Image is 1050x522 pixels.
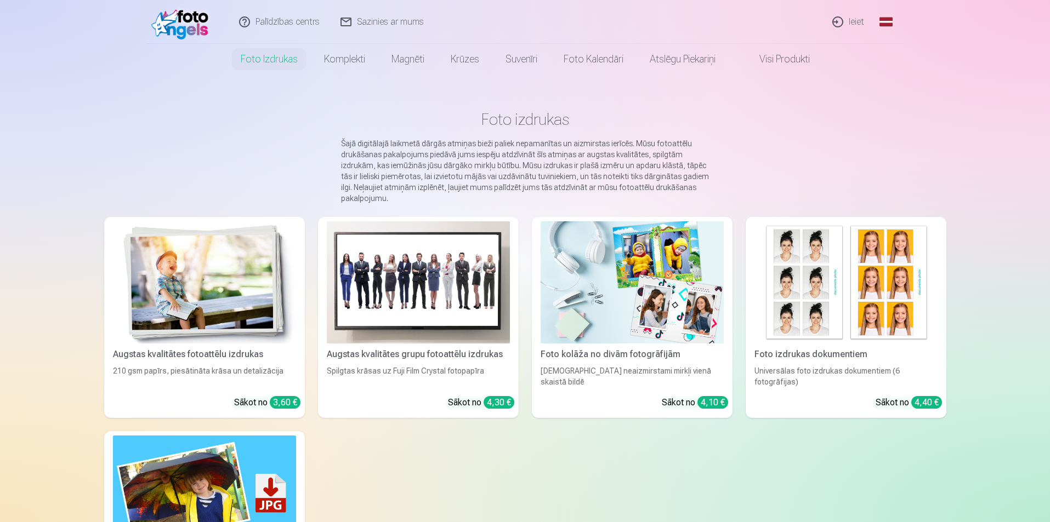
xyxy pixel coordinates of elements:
[151,4,214,39] img: /fa1
[876,396,942,409] div: Sākot no
[536,365,728,387] div: [DEMOGRAPHIC_DATA] neaizmirstami mirkļi vienā skaistā bildē
[234,396,300,409] div: Sākot no
[750,348,942,361] div: Foto izdrukas dokumentiem
[109,348,300,361] div: Augstas kvalitātes fotoattēlu izdrukas
[104,217,305,418] a: Augstas kvalitātes fotoattēlu izdrukasAugstas kvalitātes fotoattēlu izdrukas210 gsm papīrs, piesā...
[697,396,728,409] div: 4,10 €
[448,396,514,409] div: Sākot no
[484,396,514,409] div: 4,30 €
[746,217,946,418] a: Foto izdrukas dokumentiemFoto izdrukas dokumentiemUniversālas foto izdrukas dokumentiem (6 fotogr...
[228,44,311,74] a: Foto izdrukas
[270,396,300,409] div: 3,60 €
[113,110,938,129] h1: Foto izdrukas
[322,348,514,361] div: Augstas kvalitātes grupu fotoattēlu izdrukas
[109,365,300,387] div: 210 gsm papīrs, piesātināta krāsa un detalizācija
[327,221,510,343] img: Augstas kvalitātes grupu fotoattēlu izdrukas
[113,221,296,343] img: Augstas kvalitātes fotoattēlu izdrukas
[729,44,823,74] a: Visi produkti
[750,365,942,387] div: Universālas foto izdrukas dokumentiem (6 fotogrāfijas)
[438,44,492,74] a: Krūzes
[536,348,728,361] div: Foto kolāža no divām fotogrāfijām
[532,217,733,418] a: Foto kolāža no divām fotogrāfijāmFoto kolāža no divām fotogrāfijām[DEMOGRAPHIC_DATA] neaizmirstam...
[754,221,938,343] img: Foto izdrukas dokumentiem
[637,44,729,74] a: Atslēgu piekariņi
[911,396,942,409] div: 4,40 €
[492,44,550,74] a: Suvenīri
[318,217,519,418] a: Augstas kvalitātes grupu fotoattēlu izdrukasAugstas kvalitātes grupu fotoattēlu izdrukasSpilgtas ...
[378,44,438,74] a: Magnēti
[541,221,724,343] img: Foto kolāža no divām fotogrāfijām
[341,138,710,204] p: Šajā digitālajā laikmetā dārgās atmiņas bieži paliek nepamanītas un aizmirstas ierīcēs. Mūsu foto...
[311,44,378,74] a: Komplekti
[322,365,514,387] div: Spilgtas krāsas uz Fuji Film Crystal fotopapīra
[662,396,728,409] div: Sākot no
[550,44,637,74] a: Foto kalendāri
